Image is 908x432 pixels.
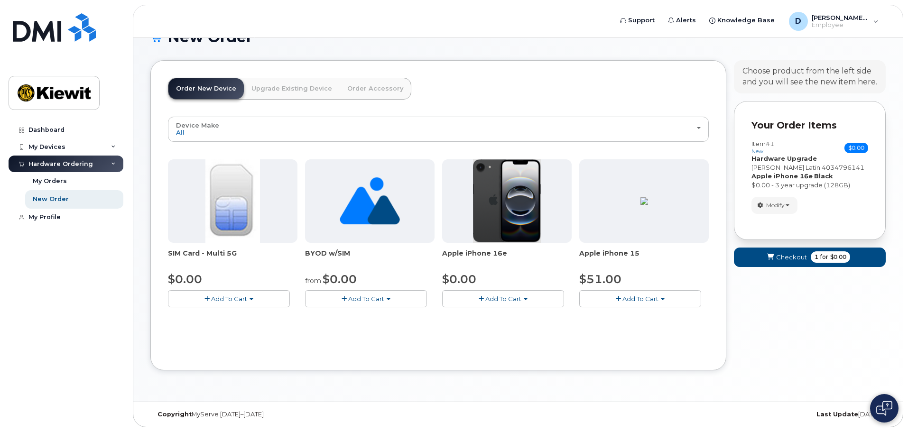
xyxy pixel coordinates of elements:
a: Order Accessory [340,78,411,99]
strong: Last Update [816,411,858,418]
div: Apple iPhone 16e [442,248,572,267]
img: 96FE4D95-2934-46F2-B57A-6FE1B9896579.png [640,197,648,205]
span: Knowledge Base [717,16,775,25]
span: for [818,253,830,261]
span: $0.00 [168,272,202,286]
div: [DATE] [640,411,886,418]
span: All [176,129,185,136]
span: Add To Cart [485,295,521,303]
div: Apple iPhone 15 [579,248,709,267]
strong: Apple iPhone 16e [751,172,813,180]
button: Add To Cart [579,290,701,307]
button: Modify [751,197,797,213]
span: Add To Cart [211,295,247,303]
div: MyServe [DATE]–[DATE] [150,411,396,418]
a: Upgrade Existing Device [244,78,340,99]
img: iPhone_16e_pic.PNG [473,159,541,243]
button: Add To Cart [442,290,564,307]
span: [PERSON_NAME] Latin [751,164,820,171]
span: $0.00 [442,272,476,286]
span: Employee [812,21,869,29]
a: Knowledge Base [703,11,781,30]
span: Checkout [776,253,807,262]
strong: Hardware Upgrade [751,155,817,162]
span: Alerts [676,16,696,25]
span: Add To Cart [348,295,384,303]
span: Device Make [176,121,219,129]
strong: Copyright [158,411,192,418]
span: 4034796141 [822,164,864,171]
span: Modify [766,201,785,210]
a: Order New Device [168,78,244,99]
span: $0.00 [844,143,868,153]
img: 00D627D4-43E9-49B7-A367-2C99342E128C.jpg [205,159,259,243]
h3: Item [751,140,774,154]
p: Your Order Items [751,119,868,132]
span: $0.00 [830,253,846,261]
span: D [795,16,801,27]
span: [PERSON_NAME].Latin [812,14,869,21]
span: $51.00 [579,272,621,286]
button: Add To Cart [168,290,290,307]
div: Dale.Latin [782,12,885,31]
span: Add To Cart [622,295,658,303]
span: Support [628,16,655,25]
div: $0.00 - 3 year upgrade (128GB) [751,181,868,190]
span: $0.00 [323,272,357,286]
a: Alerts [661,11,703,30]
div: BYOD w/SIM [305,248,435,267]
button: Device Make All [168,117,709,141]
img: no_image_found-2caef05468ed5679b831cfe6fc140e25e0c280774317ffc20a367ab7fd17291e.png [340,159,400,243]
small: new [751,148,763,155]
a: Support [613,11,661,30]
button: Checkout 1 for $0.00 [734,248,886,267]
small: from [305,276,321,285]
span: 1 [815,253,818,261]
strong: Black [814,172,833,180]
span: #1 [766,140,774,147]
div: SIM Card - Multi 5G [168,248,297,267]
button: Add To Cart [305,290,427,307]
div: Choose product from the left side and you will see the new item here. [742,66,877,88]
img: Open chat [876,401,892,416]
